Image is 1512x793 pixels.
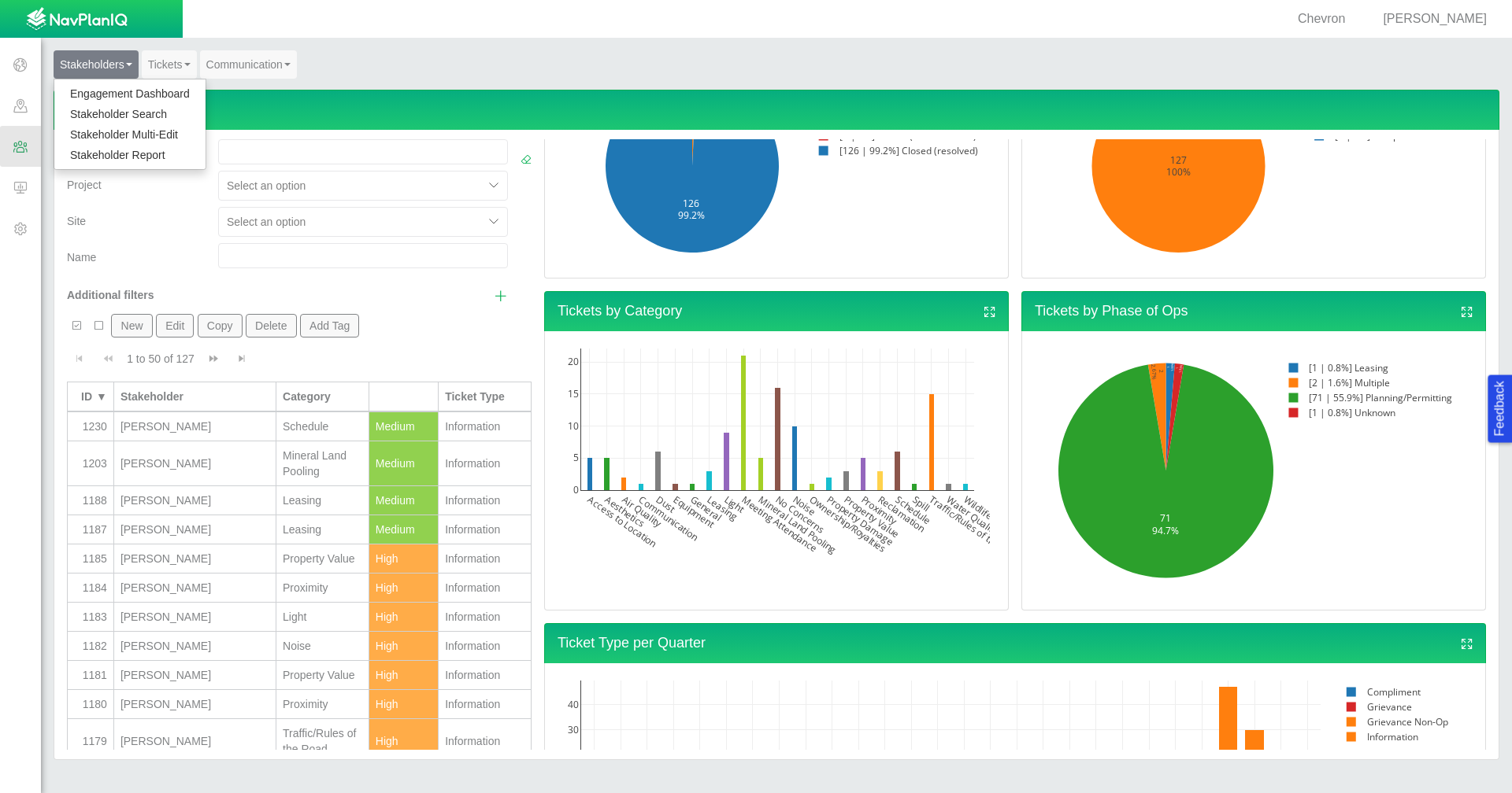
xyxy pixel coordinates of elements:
[120,609,269,625] div: [PERSON_NAME]
[369,382,439,412] th: Priority
[369,544,439,574] td: High
[246,314,297,337] button: Delete
[283,609,362,625] div: Light
[283,667,362,683] div: Property Value
[74,492,107,508] div: 1188
[68,382,114,412] th: ID
[369,441,439,486] td: Medium
[276,603,369,632] td: Light
[376,580,432,596] div: High
[276,515,369,544] td: Leasing
[439,382,532,412] th: Ticket Type
[376,456,432,471] div: Medium
[68,574,114,603] td: 1184
[283,638,362,654] div: Noise
[283,419,362,434] div: Schedule
[120,667,269,683] div: [PERSON_NAME]
[369,574,439,603] td: High
[276,544,369,574] td: Property Value
[68,441,114,486] td: 1203
[1298,12,1345,25] span: Chevron
[54,104,206,124] a: Stakeholder Search
[114,574,276,603] td: BENNETT, CHARLES L
[1488,374,1512,442] button: Feedback
[276,412,369,441] td: Schedule
[439,515,532,544] td: Information
[544,623,1486,663] h4: Ticket Type per Quarter
[983,303,997,322] a: View full screen
[74,419,107,434] div: 1230
[68,661,114,690] td: 1181
[283,551,362,566] div: Property Value
[67,179,102,191] span: Project
[156,314,195,337] button: Edit
[439,719,532,764] td: Information
[276,574,369,603] td: Proximity
[445,419,524,434] div: Information
[276,486,369,515] td: Leasing
[1021,291,1486,331] h4: Tickets by Phase of Ops
[376,609,432,625] div: High
[445,522,524,537] div: Information
[201,344,226,374] button: Go to next page
[142,50,197,79] a: Tickets
[376,522,432,537] div: Medium
[68,719,114,764] td: 1179
[439,574,532,603] td: Information
[439,661,532,690] td: Information
[376,733,432,749] div: High
[114,690,276,719] td: BENNETT, CHARLES L
[120,389,269,404] div: Stakeholder
[276,661,369,690] td: Property Value
[68,515,114,544] td: 1187
[120,456,269,471] div: [PERSON_NAME]
[276,441,369,486] td: Mineral Land Pooling
[120,492,269,508] div: [PERSON_NAME]
[120,733,269,749] div: [PERSON_NAME]
[283,492,362,508] div: Leasing
[114,603,276,632] td: BENNETT, CHARLES L
[67,275,206,303] div: Additional filters
[376,419,432,434] div: Medium
[74,522,107,537] div: 1187
[1460,635,1474,654] a: View full screen
[26,7,128,32] img: UrbanGroupSolutionsTheme$USG_Images$logo.png
[114,719,276,764] td: BENNETT, CHARLES L
[120,696,269,712] div: [PERSON_NAME]
[445,696,524,712] div: Information
[283,580,362,596] div: Proximity
[68,603,114,632] td: 1183
[68,632,114,661] td: 1182
[276,382,369,412] th: Category
[74,609,107,625] div: 1183
[74,667,107,683] div: 1181
[376,551,432,566] div: High
[283,725,362,757] div: Traffic/Rules of the Road
[68,486,114,515] td: 1188
[74,551,107,566] div: 1185
[445,456,524,471] div: Information
[74,638,107,654] div: 1182
[439,441,532,486] td: Information
[74,580,107,596] div: 1184
[120,551,269,566] div: [PERSON_NAME]
[114,515,276,544] td: KINNISON, LAVERN B.
[114,441,276,486] td: GOMES, REVA
[445,733,524,749] div: Information
[120,351,201,373] div: 1 to 50 of 127
[376,492,432,508] div: Medium
[283,696,362,712] div: Proximity
[54,90,1499,130] h4: Ticket Dashboard
[114,632,276,661] td: BENNETT, CHARLES L
[369,486,439,515] td: Medium
[54,145,206,165] a: Stakeholder Report
[120,419,269,434] div: [PERSON_NAME]
[120,580,269,596] div: [PERSON_NAME]
[54,124,206,145] a: Stakeholder Multi-Edit
[376,696,432,712] div: High
[445,667,524,683] div: Information
[54,50,139,79] a: Stakeholders
[114,544,276,574] td: BENNETT, CHARLES L
[369,661,439,690] td: High
[376,667,432,683] div: High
